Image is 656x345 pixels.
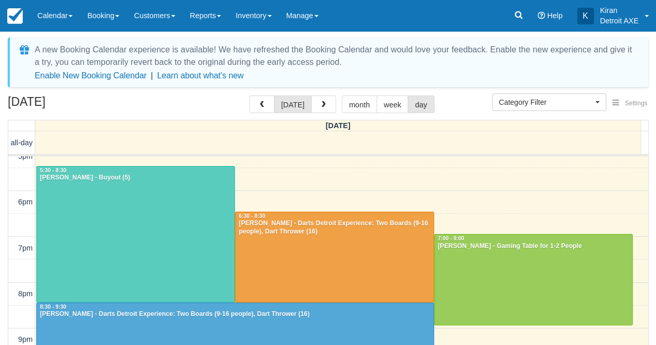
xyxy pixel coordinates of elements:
span: 6:30 - 8:30 [239,213,265,219]
span: Settings [625,100,647,107]
button: Enable New Booking Calendar [35,71,147,81]
a: 7:00 - 9:00[PERSON_NAME] - Gaming Table for 1-2 People [434,234,633,325]
img: checkfront-main-nav-mini-logo.png [7,8,23,24]
div: [PERSON_NAME] - Darts Detroit Experience: Two Boards (9-16 people), Dart Thrower (16) [238,219,431,236]
div: A new Booking Calendar experience is available! We have refreshed the Booking Calendar and would ... [35,44,636,68]
span: all-day [11,139,33,147]
a: 6:30 - 8:30[PERSON_NAME] - Darts Detroit Experience: Two Boards (9-16 people), Dart Thrower (16) [235,212,434,302]
div: K [577,8,594,24]
button: day [408,95,434,113]
i: Help [538,12,545,19]
span: 7pm [18,244,33,252]
p: Detroit AXE [600,16,638,26]
span: 5:30 - 8:30 [40,168,66,173]
p: Kiran [600,5,638,16]
span: 5pm [18,152,33,160]
button: month [342,95,377,113]
span: [DATE] [326,121,351,130]
a: 5:30 - 8:30[PERSON_NAME] - Buyout (5) [36,166,235,302]
span: 8pm [18,289,33,298]
h2: [DATE] [8,95,139,115]
span: Help [547,11,563,20]
span: 7:00 - 9:00 [438,236,464,241]
span: | [151,71,153,80]
div: [PERSON_NAME] - Buyout (5) [39,174,232,182]
span: 9pm [18,335,33,343]
a: Learn about what's new [157,71,244,80]
span: Category Filter [499,97,593,107]
span: 6pm [18,198,33,206]
button: Category Filter [492,93,606,111]
div: [PERSON_NAME] - Gaming Table for 1-2 People [437,242,630,251]
button: [DATE] [274,95,312,113]
span: 8:30 - 9:30 [40,304,66,310]
button: week [376,95,409,113]
div: [PERSON_NAME] - Darts Detroit Experience: Two Boards (9-16 people), Dart Thrower (16) [39,310,431,319]
button: Settings [606,96,653,111]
